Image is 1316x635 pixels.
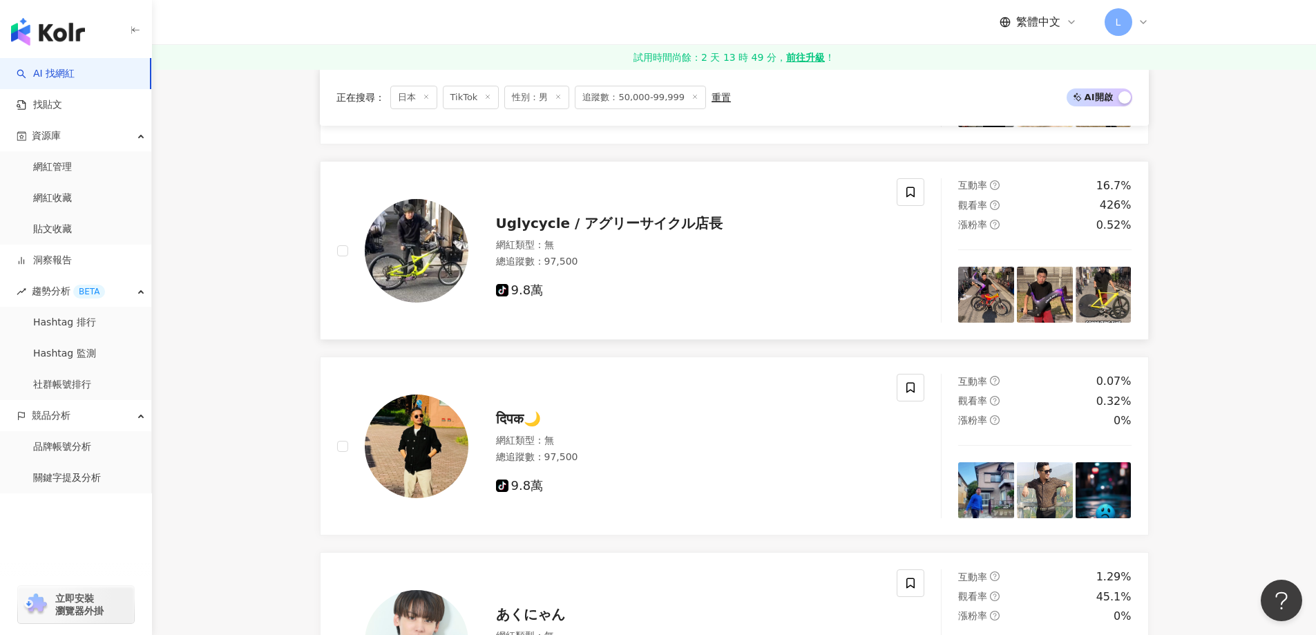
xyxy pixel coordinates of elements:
[1076,462,1132,518] img: post-image
[958,591,987,602] span: 觀看率
[1096,218,1132,233] div: 0.52%
[320,357,1149,536] a: KOL Avatarदिपक🌙網紅類型：無總追蹤數：97,5009.8萬互動率question-circle0.07%觀看率question-circle0.32%漲粉率question-cir...
[990,611,1000,620] span: question-circle
[55,592,104,617] span: 立即安裝 瀏覽器外掛
[958,219,987,230] span: 漲粉率
[18,586,134,623] a: chrome extension立即安裝 瀏覽器外掛
[33,222,72,236] a: 貼文收藏
[320,161,1149,340] a: KOL AvatarUglycycle / アグリーサイクル店長網紅類型：無總追蹤數：97,5009.8萬互動率question-circle16.7%觀看率question-circle426...
[990,571,1000,581] span: question-circle
[786,50,825,64] strong: 前往升級
[990,200,1000,210] span: question-circle
[496,606,565,623] span: あくにゃん
[990,415,1000,425] span: question-circle
[1261,580,1302,621] iframe: Help Scout Beacon - Open
[33,316,96,330] a: Hashtag 排行
[17,287,26,296] span: rise
[33,160,72,174] a: 網紅管理
[17,254,72,267] a: 洞察報告
[1100,198,1132,213] div: 426%
[958,376,987,387] span: 互動率
[496,255,881,269] div: 總追蹤數 ： 97,500
[336,92,385,103] span: 正在搜尋 ：
[712,92,731,103] div: 重置
[496,410,541,427] span: दिपक🌙
[390,86,437,109] span: 日本
[1096,374,1132,389] div: 0.07%
[1116,15,1121,30] span: L
[365,395,468,498] img: KOL Avatar
[152,45,1316,70] a: 試用時間尚餘：2 天 13 時 49 分，前往升級！
[1114,413,1131,428] div: 0%
[1096,589,1132,605] div: 45.1%
[1096,394,1132,409] div: 0.32%
[504,86,569,109] span: 性別：男
[575,86,706,109] span: 追蹤數：50,000-99,999
[958,415,987,426] span: 漲粉率
[990,396,1000,406] span: question-circle
[958,395,987,406] span: 觀看率
[32,276,105,307] span: 趨勢分析
[32,120,61,151] span: 資源庫
[958,610,987,621] span: 漲粉率
[22,594,49,616] img: chrome extension
[496,451,881,464] div: 總追蹤數 ： 97,500
[33,347,96,361] a: Hashtag 監測
[990,376,1000,386] span: question-circle
[990,220,1000,229] span: question-circle
[958,200,987,211] span: 觀看率
[1017,267,1073,323] img: post-image
[443,86,499,109] span: TikTok
[958,180,987,191] span: 互動率
[990,180,1000,190] span: question-circle
[33,440,91,454] a: 品牌帳號分析
[33,191,72,205] a: 網紅收藏
[958,267,1014,323] img: post-image
[11,18,85,46] img: logo
[33,378,91,392] a: 社群帳號排行
[496,479,544,493] span: 9.8萬
[496,434,881,448] div: 網紅類型 ： 無
[33,471,101,485] a: 關鍵字提及分析
[496,283,544,298] span: 9.8萬
[1096,569,1132,585] div: 1.29%
[990,591,1000,601] span: question-circle
[1096,178,1132,193] div: 16.7%
[365,199,468,303] img: KOL Avatar
[17,98,62,112] a: 找貼文
[1076,267,1132,323] img: post-image
[32,400,70,431] span: 競品分析
[1017,462,1073,518] img: post-image
[496,238,881,252] div: 網紅類型 ： 無
[496,215,723,231] span: Uglycycle / アグリーサイクル店長
[958,571,987,582] span: 互動率
[1114,609,1131,624] div: 0%
[17,67,75,81] a: searchAI 找網紅
[958,462,1014,518] img: post-image
[1016,15,1060,30] span: 繁體中文
[73,285,105,298] div: BETA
